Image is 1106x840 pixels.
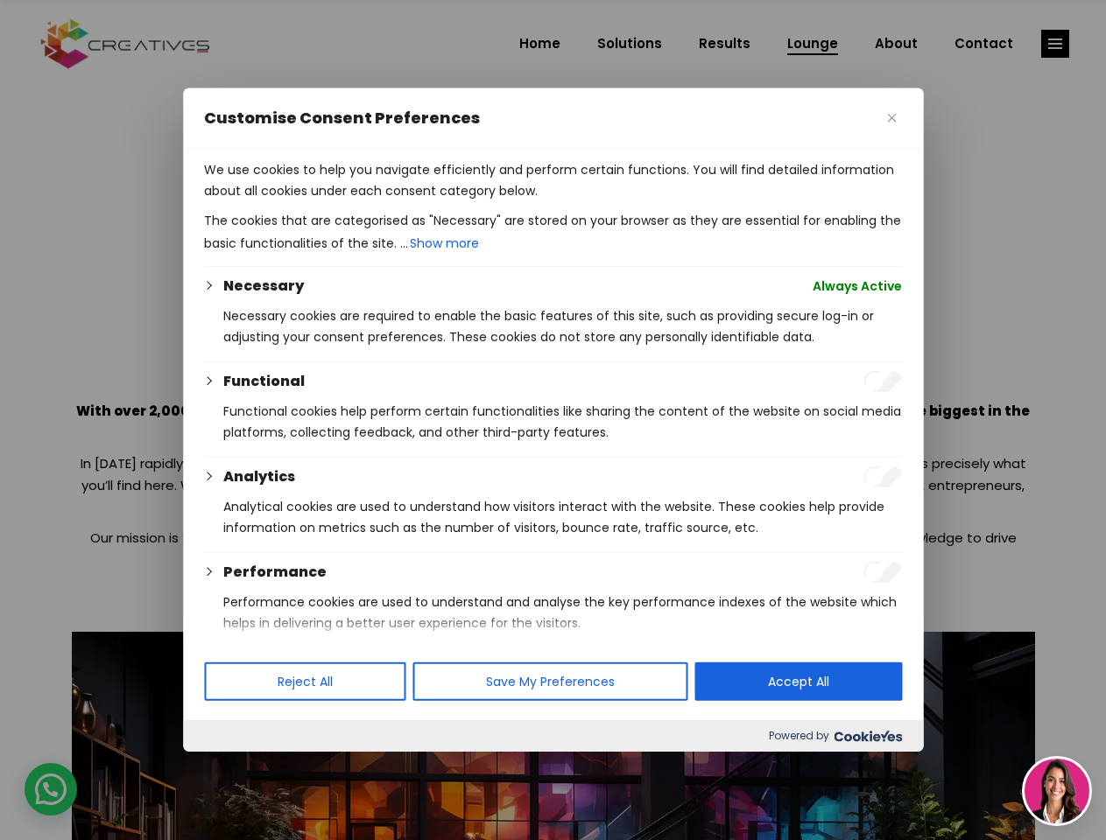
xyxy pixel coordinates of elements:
button: Close [881,108,902,129]
p: Necessary cookies are required to enable the basic features of this site, such as providing secur... [223,305,902,347]
button: Performance [223,562,327,583]
button: Save My Preferences [412,662,687,701]
p: We use cookies to help you navigate efficiently and perform certain functions. You will find deta... [204,159,902,201]
button: Analytics [223,466,295,487]
button: Show more [408,231,481,255]
span: Always Active [813,276,902,297]
button: Necessary [223,276,304,297]
p: The cookies that are categorised as "Necessary" are stored on your browser as they are essential ... [204,210,902,255]
input: Enable Performance [863,562,902,583]
button: Reject All [204,662,405,701]
img: agent [1025,759,1089,823]
button: Accept All [694,662,902,701]
img: Cookieyes logo [834,731,902,742]
div: Powered by [183,720,923,752]
img: Close [887,114,896,122]
input: Enable Functional [863,371,902,392]
p: Analytical cookies are used to understand how visitors interact with the website. These cookies h... [223,496,902,538]
p: Functional cookies help perform certain functionalities like sharing the content of the website o... [223,401,902,443]
span: Customise Consent Preferences [204,108,480,129]
input: Enable Analytics [863,466,902,487]
button: Functional [223,371,305,392]
p: Performance cookies are used to understand and analyse the key performance indexes of the website... [223,591,902,633]
div: Customise Consent Preferences [183,88,923,752]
